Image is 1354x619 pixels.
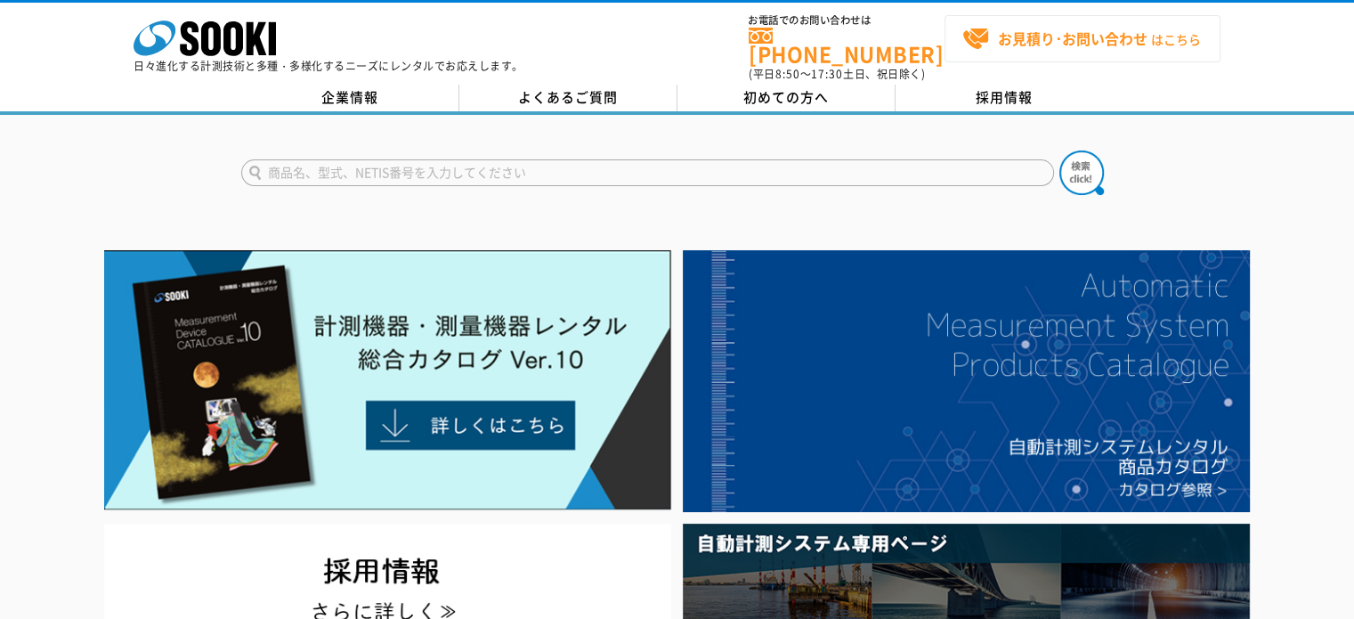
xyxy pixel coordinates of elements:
a: 初めての方へ [677,85,896,111]
span: はこちら [962,26,1201,53]
span: 8:50 [775,66,800,82]
span: 初めての方へ [743,87,829,107]
img: Catalog Ver10 [104,250,671,510]
a: お見積り･お問い合わせはこちら [945,15,1220,62]
img: btn_search.png [1059,151,1104,195]
img: 自動計測システムカタログ [683,250,1250,512]
strong: お見積り･お問い合わせ [998,28,1147,49]
a: よくあるご質問 [459,85,677,111]
span: 17:30 [811,66,843,82]
a: [PHONE_NUMBER] [749,28,945,64]
span: (平日 ～ 土日、祝日除く) [749,66,925,82]
span: お電話でのお問い合わせは [749,15,945,26]
p: 日々進化する計測技術と多種・多様化するニーズにレンタルでお応えします。 [134,61,523,71]
input: 商品名、型式、NETIS番号を入力してください [241,159,1054,186]
a: 採用情報 [896,85,1114,111]
a: 企業情報 [241,85,459,111]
